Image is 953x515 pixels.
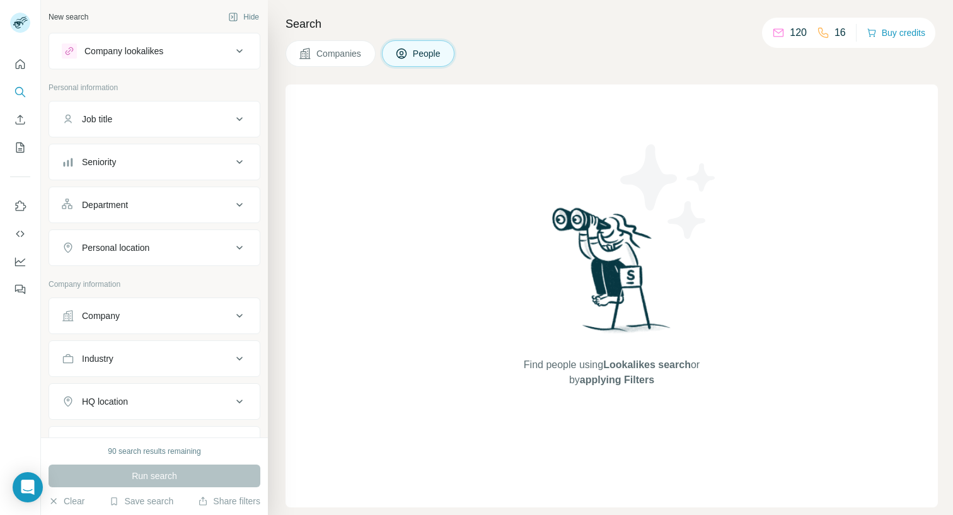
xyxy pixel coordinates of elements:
[82,113,112,125] div: Job title
[49,279,260,290] p: Company information
[867,24,925,42] button: Buy credits
[49,36,260,66] button: Company lookalikes
[49,429,260,460] button: Annual revenue ($)
[82,199,128,211] div: Department
[10,278,30,301] button: Feedback
[603,359,691,370] span: Lookalikes search
[286,15,938,33] h4: Search
[49,386,260,417] button: HQ location
[10,81,30,103] button: Search
[790,25,807,40] p: 120
[546,204,678,345] img: Surfe Illustration - Woman searching with binoculars
[49,495,84,507] button: Clear
[82,352,113,365] div: Industry
[82,310,120,322] div: Company
[10,250,30,273] button: Dashboard
[82,241,149,254] div: Personal location
[10,108,30,131] button: Enrich CSV
[511,357,712,388] span: Find people using or by
[49,233,260,263] button: Personal location
[413,47,442,60] span: People
[49,301,260,331] button: Company
[219,8,268,26] button: Hide
[13,472,43,502] div: Open Intercom Messenger
[82,395,128,408] div: HQ location
[10,136,30,159] button: My lists
[49,82,260,93] p: Personal information
[10,53,30,76] button: Quick start
[612,135,725,248] img: Surfe Illustration - Stars
[82,156,116,168] div: Seniority
[835,25,846,40] p: 16
[49,344,260,374] button: Industry
[49,104,260,134] button: Job title
[108,446,200,457] div: 90 search results remaining
[109,495,173,507] button: Save search
[84,45,163,57] div: Company lookalikes
[10,223,30,245] button: Use Surfe API
[10,195,30,217] button: Use Surfe on LinkedIn
[580,374,654,385] span: applying Filters
[49,11,88,23] div: New search
[316,47,362,60] span: Companies
[49,147,260,177] button: Seniority
[198,495,260,507] button: Share filters
[49,190,260,220] button: Department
